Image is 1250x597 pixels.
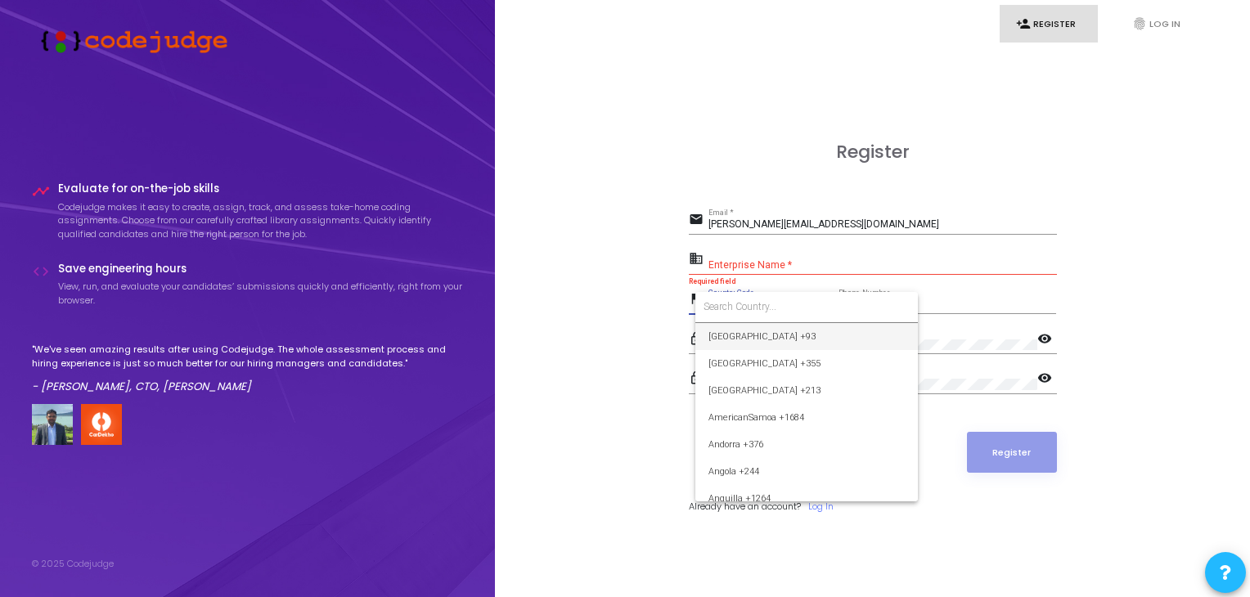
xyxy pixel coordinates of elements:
[708,323,905,350] span: [GEOGRAPHIC_DATA] +93
[708,377,905,404] span: [GEOGRAPHIC_DATA] +213
[704,299,910,314] input: Search Country...
[708,350,905,377] span: [GEOGRAPHIC_DATA] +355
[708,485,905,512] span: Anguilla +1264
[708,431,905,458] span: Andorra +376
[708,404,905,431] span: AmericanSamoa +1684
[708,458,905,485] span: Angola +244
